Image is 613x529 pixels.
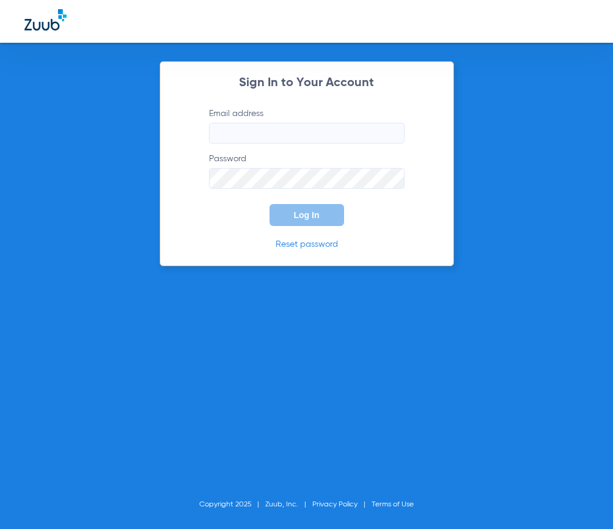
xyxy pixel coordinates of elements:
[209,108,405,144] label: Email address
[276,240,338,249] a: Reset password
[312,501,358,508] a: Privacy Policy
[191,77,423,89] h2: Sign In to Your Account
[24,9,67,31] img: Zuub Logo
[372,501,414,508] a: Terms of Use
[265,498,312,511] li: Zuub, Inc.
[209,123,405,144] input: Email address
[209,153,405,189] label: Password
[294,210,320,220] span: Log In
[552,470,613,529] iframe: Chat Widget
[199,498,265,511] li: Copyright 2025
[209,168,405,189] input: Password
[270,204,344,226] button: Log In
